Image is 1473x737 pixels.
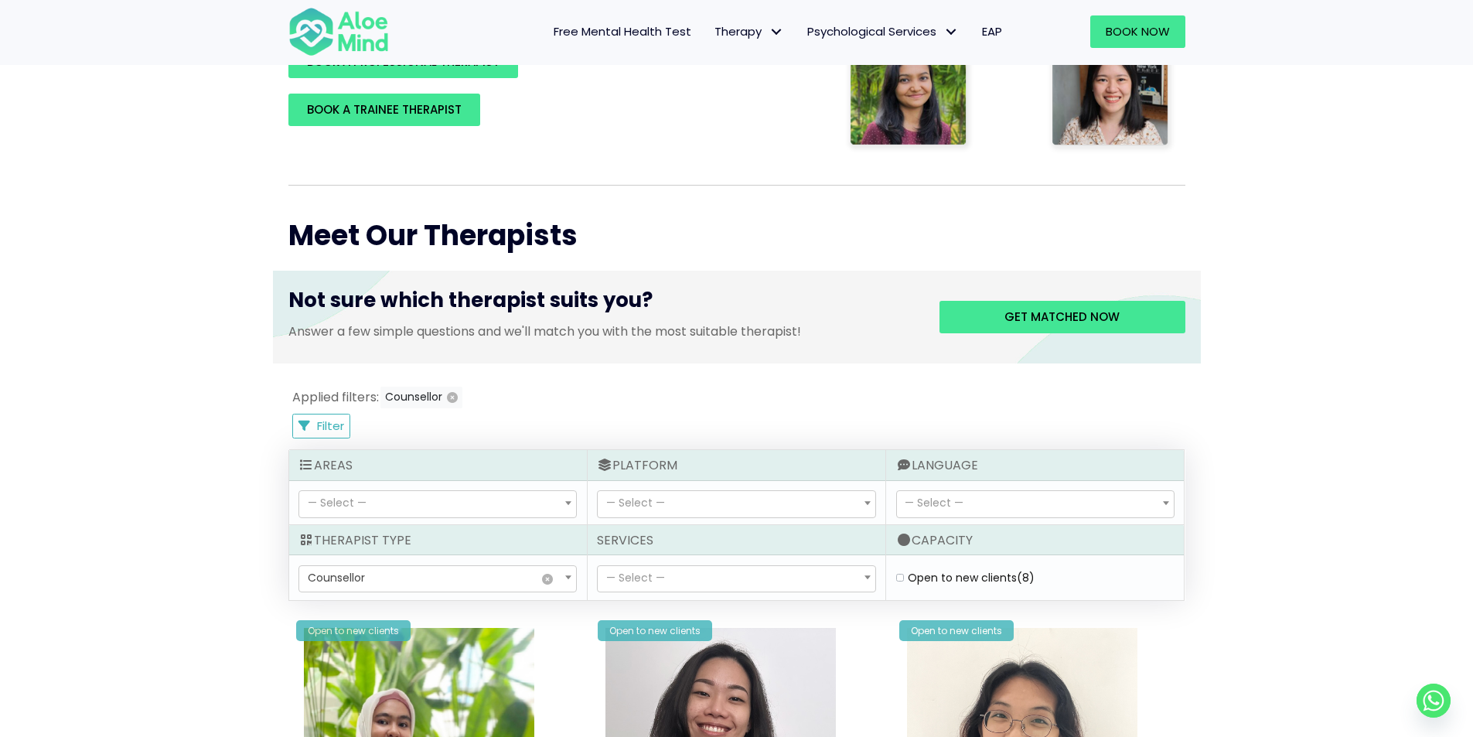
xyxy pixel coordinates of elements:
span: (8) [1017,570,1035,585]
span: Get matched now [1004,309,1120,325]
h3: Not sure which therapist suits you? [288,286,916,322]
span: Psychological Services: submenu [940,21,963,43]
div: Language [886,450,1184,480]
div: Therapist Type [289,525,587,555]
div: Open to new clients [899,620,1014,641]
div: Platform [588,450,885,480]
span: — Select — [905,495,963,510]
span: Counsellor [299,566,576,592]
div: Areas [289,450,587,480]
a: Book Now [1090,15,1185,48]
div: Open to new clients [598,620,712,641]
nav: Menu [409,15,1014,48]
span: — Select — [308,495,367,510]
div: Open to new clients [296,620,411,641]
span: Therapy [714,23,784,39]
span: Applied filters: [292,388,379,406]
button: Counsellor [380,387,462,408]
span: Counsellor [308,570,365,585]
img: Aloe mind Logo [288,6,389,57]
label: Open to new clients [908,570,1035,585]
a: Free Mental Health Test [542,15,703,48]
a: Whatsapp [1417,684,1451,718]
p: Answer a few simple questions and we'll match you with the most suitable therapist! [288,322,916,340]
span: Free Mental Health Test [554,23,691,39]
span: Therapy: submenu [765,21,788,43]
div: Services [588,525,885,555]
span: Filter [317,418,344,434]
a: TherapyTherapy: submenu [703,15,796,48]
span: Counsellor [298,565,577,593]
a: EAP [970,15,1014,48]
span: Psychological Services [807,23,959,39]
span: — Select — [606,570,665,585]
span: — Select — [606,495,665,510]
span: BOOK A TRAINEE THERAPIST [307,101,462,118]
span: EAP [982,23,1002,39]
span: Meet Our Therapists [288,216,578,255]
a: Psychological ServicesPsychological Services: submenu [796,15,970,48]
div: Capacity [886,525,1184,555]
button: Filter Listings [292,414,351,438]
a: Get matched now [939,301,1185,333]
span: Book Now [1106,23,1170,39]
a: BOOK A TRAINEE THERAPIST [288,94,480,126]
